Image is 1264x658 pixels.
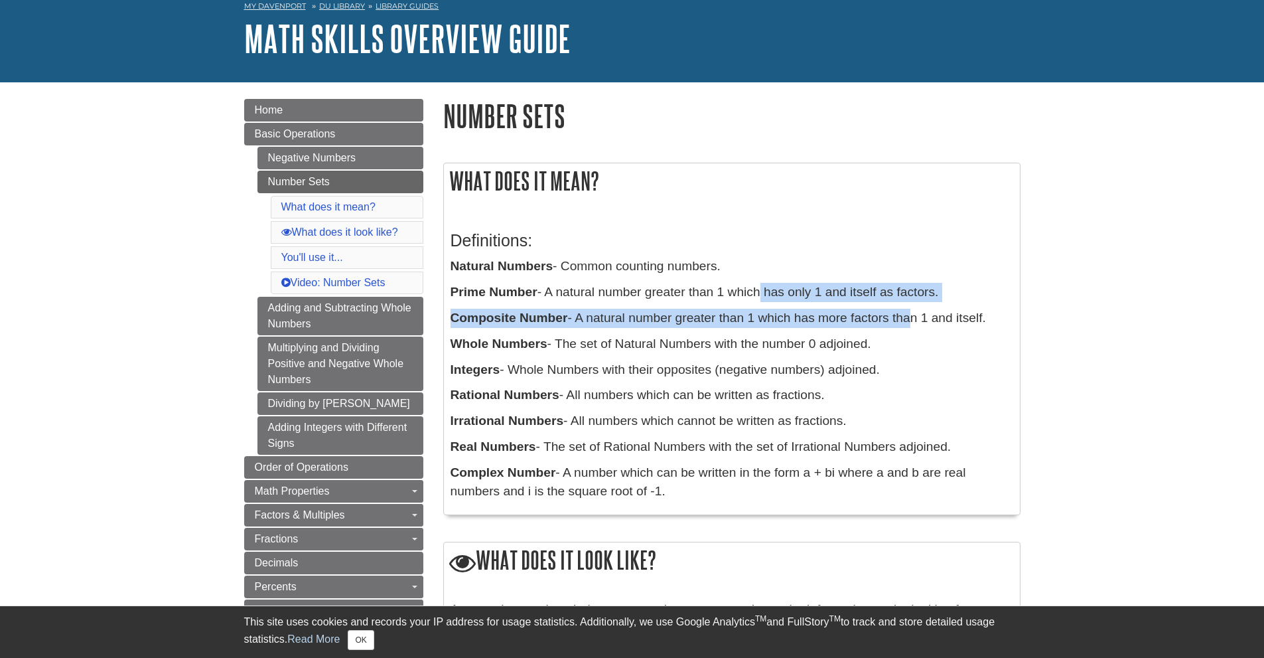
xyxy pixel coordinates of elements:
[444,163,1020,199] h2: What does it mean?
[348,630,374,650] button: Close
[255,104,283,116] span: Home
[244,504,423,527] a: Factors & Multiples
[255,533,299,544] span: Fractions
[451,414,564,428] b: Irrational Numbers
[244,614,1020,650] div: This site uses cookies and records your IP address for usage statistics. Additionally, we use Goo...
[755,614,766,623] sup: TM
[255,557,299,568] span: Decimals
[451,337,547,351] b: Whole Numbers
[257,147,423,169] a: Negative Numbers
[451,257,1013,276] p: - Common counting numbers.
[451,412,1013,431] p: - All numbers which cannot be written as fractions.
[451,309,1013,328] p: - A natural number greater than 1 which has more factors than 1 and itself.
[451,311,568,325] b: Composite Number
[829,614,841,623] sup: TM
[451,231,1013,250] h3: Definitions:
[281,252,343,263] a: You'll use it...
[287,633,340,645] a: Read More
[451,363,500,376] b: Integers
[451,440,536,453] b: Real Numbers
[244,1,306,12] a: My Davenport
[257,392,423,415] a: Dividing by [PERSON_NAME]
[257,416,423,455] a: Adding Integers with Different Signs
[451,259,553,273] b: Natural Numbers
[319,1,365,11] a: DU Library
[376,1,439,11] a: Library Guides
[255,461,348,473] span: Order of Operations
[451,600,1013,619] p: A general example to help you recognize patterns and spot the information you're looking for
[281,201,376,212] a: What does it mean?
[244,480,423,503] a: Math Properties
[281,277,386,288] a: Video: Number Sets
[257,337,423,391] a: Multiplying and Dividing Positive and Negative Whole Numbers
[443,99,1020,133] h1: Number Sets
[255,485,330,497] span: Math Properties
[244,123,423,145] a: Basic Operations
[255,605,352,616] span: Ratios & Proportions
[244,552,423,574] a: Decimals
[451,283,1013,302] p: - A natural number greater than 1 which has only 1 and itself as factors.
[451,465,556,479] b: Complex Number
[255,509,345,521] span: Factors & Multiples
[244,99,423,122] a: Home
[257,171,423,193] a: Number Sets
[244,600,423,622] a: Ratios & Proportions
[444,542,1020,580] h2: What does it look like?
[255,581,297,592] span: Percents
[255,128,336,139] span: Basic Operations
[451,386,1013,405] p: - All numbers which can be written as fractions.
[244,576,423,598] a: Percents
[281,226,398,238] a: What does it look like?
[451,463,1013,502] p: - A number which can be written in the form a + bi where a and b are real numbers and i is the sq...
[451,438,1013,457] p: - The set of Rational Numbers with the set of Irrational Numbers adjoined.
[451,335,1013,354] p: - The set of Natural Numbers with the number 0 adjoined.
[244,528,423,550] a: Fractions
[244,456,423,479] a: Order of Operations
[257,297,423,335] a: Adding and Subtracting Whole Numbers
[244,18,571,59] a: Math Skills Overview Guide
[451,361,1013,380] p: - Whole Numbers with their opposites (negative numbers) adjoined.
[451,388,559,402] b: Rational Numbers
[451,285,537,299] b: Prime Number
